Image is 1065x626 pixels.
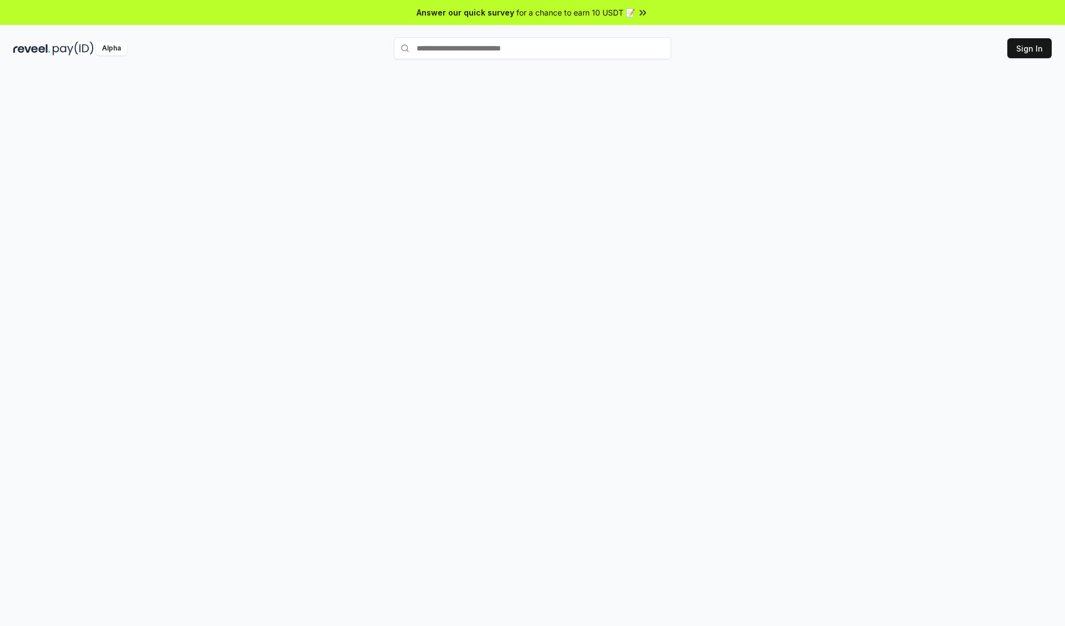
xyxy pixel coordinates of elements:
div: Alpha [96,42,127,55]
img: pay_id [53,42,94,55]
button: Sign In [1007,38,1052,58]
img: reveel_dark [13,42,50,55]
span: for a chance to earn 10 USDT 📝 [516,7,635,18]
span: Answer our quick survey [417,7,514,18]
